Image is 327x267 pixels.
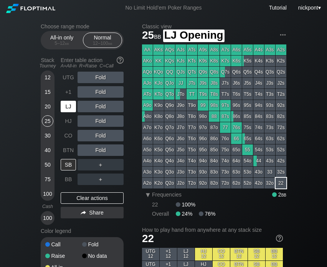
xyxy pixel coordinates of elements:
span: bb [65,41,69,46]
img: share.864f2f62.svg [81,211,86,215]
div: Raise [45,253,82,259]
div: 86s [231,111,242,122]
div: 65o [231,144,242,155]
div: 74o [220,156,231,166]
div: 52s [276,144,286,155]
div: 53o [242,167,253,177]
div: ＋ [78,174,124,185]
div: Fold [78,130,124,141]
div: Q7s [220,67,231,77]
span: bb [154,32,161,40]
div: 72s [276,122,286,133]
div: 42o [253,178,264,188]
div: 97s [220,100,231,111]
div: A6s [231,44,242,55]
div: 75s [242,122,253,133]
div: J4o [175,156,186,166]
div: 93s [264,100,275,111]
div: BTN [61,144,76,156]
span: LJ Opening [163,29,225,42]
div: 82s [276,111,286,122]
div: KTo [153,89,164,100]
div: 25 [42,115,53,127]
div: 76s [231,122,242,133]
div: QJo [164,78,175,88]
div: AJo [142,78,153,88]
div: +1 [61,86,76,98]
div: 50 [42,159,53,170]
div: UTG 12 [142,248,159,260]
div: Color legend [41,225,124,237]
div: J2s [276,78,286,88]
div: 44 [253,156,264,166]
div: ATs [187,44,197,55]
div: KQo [153,67,164,77]
div: 54o [242,156,253,166]
div: 84o [209,156,220,166]
div: K8o [153,111,164,122]
div: 94o [198,156,208,166]
div: 22 [276,178,286,188]
div: J8o [175,111,186,122]
div: 83o [209,167,220,177]
div: 5 – 12 [46,41,78,46]
div: +1 12 [160,248,177,260]
div: Q5o [164,144,175,155]
span: bb [108,41,112,46]
div: K5o [153,144,164,155]
div: Normal [85,33,120,48]
div: BTN 12 [230,248,248,260]
div: ▾ [143,190,153,199]
div: HJ 12 [195,248,212,260]
div: 53s [264,144,275,155]
div: 62o [231,178,242,188]
div: 73o [220,167,231,177]
div: 88 [209,111,220,122]
div: 30 [42,130,53,141]
h2: How to play hand from anywhere at any stack size [142,227,283,233]
div: 32s [276,167,286,177]
div: AKo [142,56,153,66]
div: 12 – 100 [86,41,119,46]
div: QJs [175,67,186,77]
div: T7s [220,89,231,100]
div: 54s [253,144,264,155]
img: help.32db89a4.svg [116,56,124,64]
div: TT [187,89,197,100]
span: 22 [142,233,154,244]
div: J2o [175,178,186,188]
div: Tourney [38,63,58,69]
div: K7s [220,56,231,66]
div: 97o [198,122,208,133]
div: Q2o [164,178,175,188]
div: 76o [220,133,231,144]
div: 93o [198,167,208,177]
div: 66 [231,133,242,144]
div: 55 [242,144,253,155]
div: QQ [164,67,175,77]
div: Stack [38,54,58,72]
div: Fold [78,86,124,98]
div: CO 12 [213,248,230,260]
div: Clear actions [61,192,124,204]
div: K3s [264,56,275,66]
div: 99 [198,100,208,111]
div: 95s [242,100,253,111]
div: K5s [242,56,253,66]
div: A7o [142,122,153,133]
img: ellipsis.fd386fe8.svg [279,31,287,39]
div: 20 [42,101,53,112]
div: A=All-in R=Raise C=Call [61,63,124,69]
div: 96s [231,100,242,111]
div: AKs [153,44,164,55]
div: A4s [253,44,264,55]
span: nickpont [298,5,318,11]
div: Q8o [164,111,175,122]
div: A8s [209,44,220,55]
div: 83s [264,111,275,122]
div: JTs [187,78,197,88]
div: SB [61,159,76,170]
div: A2s [276,44,286,55]
div: KJo [153,78,164,88]
div: Share [61,207,124,218]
